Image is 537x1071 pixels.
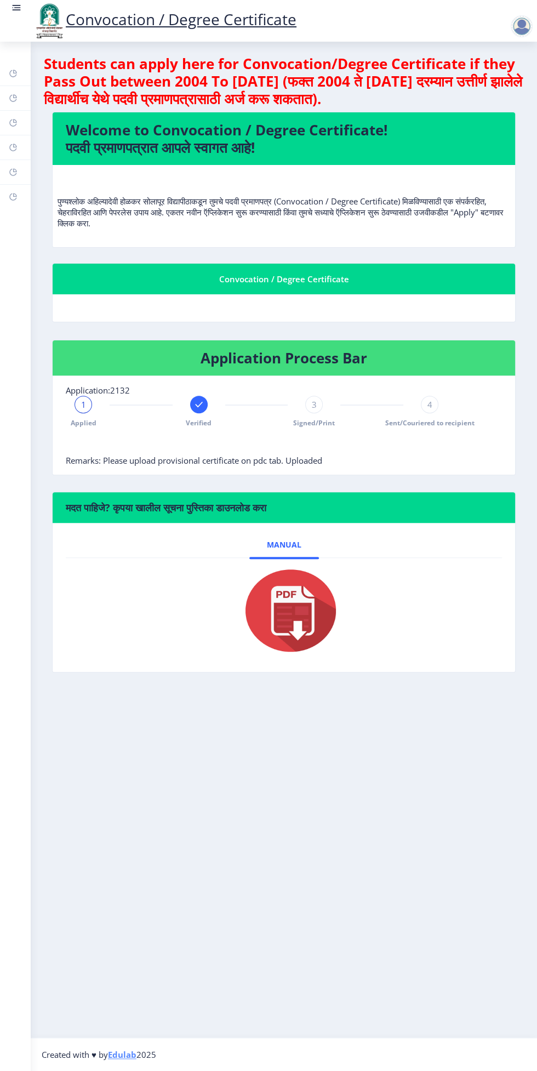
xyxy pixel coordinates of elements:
span: Application:2132 [66,385,130,396]
span: Remarks: Please upload provisional certificate on pdc tab. Uploaded [66,455,322,466]
div: Convocation / Degree Certificate [66,272,502,286]
span: Manual [267,540,301,549]
span: Applied [71,418,96,428]
a: Manual [249,532,319,558]
h6: मदत पाहिजे? कृपया खालील सूचना पुस्तिका डाउनलोड करा [66,501,502,514]
span: 3 [312,399,317,410]
h4: Application Process Bar [66,349,502,367]
span: Verified [186,418,212,428]
p: पुण्यश्लोक अहिल्यादेवी होळकर सोलापूर विद्यापीठाकडून तुमचे पदवी प्रमाणपत्र (Convocation / Degree C... [58,174,510,229]
span: Signed/Print [293,418,335,428]
span: 4 [427,399,432,410]
img: logo [33,2,66,39]
span: 1 [81,399,86,410]
a: Edulab [108,1049,136,1060]
h4: Welcome to Convocation / Degree Certificate! पदवी प्रमाणपत्रात आपले स्वागत आहे! [66,121,502,156]
span: Created with ♥ by 2025 [42,1049,156,1060]
span: Sent/Couriered to recipient [385,418,475,428]
h4: Students can apply here for Convocation/Degree Certificate if they Pass Out between 2004 To [DATE... [44,55,524,107]
img: pdf.png [229,567,339,654]
a: Convocation / Degree Certificate [33,9,296,30]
